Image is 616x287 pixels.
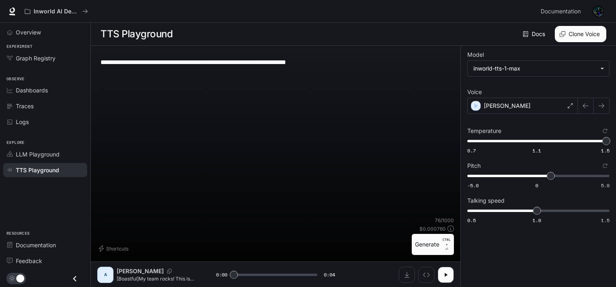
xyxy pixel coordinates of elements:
span: Overview [16,28,41,36]
span: Dark mode toggle [16,274,24,283]
a: Docs [521,26,548,42]
p: [Boastful]My team rocks! This is what you call STICKING TOGETHER LIKE GLUE!! [117,275,197,282]
span: 0 [535,182,538,189]
span: LLM Playground [16,150,60,158]
span: 1.0 [533,217,541,224]
div: A [99,268,112,281]
span: Dashboards [16,86,48,94]
p: [PERSON_NAME] [484,102,530,110]
p: ⏎ [443,237,451,252]
button: Shortcuts [97,242,132,255]
span: 1.5 [601,217,610,224]
button: GenerateCTRL +⏎ [412,234,454,255]
p: Temperature [467,128,501,134]
p: Talking speed [467,198,505,203]
button: All workspaces [21,3,92,19]
span: -5.0 [467,182,479,189]
button: User avatar [590,3,606,19]
span: Documentation [541,6,581,17]
p: Model [467,52,484,58]
span: TTS Playground [16,166,59,174]
span: Graph Registry [16,54,56,62]
span: 0:00 [216,271,227,279]
a: Traces [3,99,87,113]
button: Clone Voice [555,26,606,42]
span: Logs [16,118,29,126]
button: Reset to default [601,126,610,135]
button: Download audio [399,267,415,283]
a: Feedback [3,254,87,268]
a: Overview [3,25,87,39]
button: Reset to default [601,161,610,170]
div: inworld-tts-1-max [473,64,596,73]
a: LLM Playground [3,147,87,161]
a: Logs [3,115,87,129]
button: Inspect [418,267,434,283]
span: 0:04 [324,271,335,279]
span: 1.1 [533,147,541,154]
span: Documentation [16,241,56,249]
a: Graph Registry [3,51,87,65]
a: Dashboards [3,83,87,97]
button: Copy Voice ID [164,269,175,274]
h1: TTS Playground [101,26,173,42]
span: 0.5 [467,217,476,224]
p: Voice [467,89,482,95]
span: 1.5 [601,147,610,154]
a: TTS Playground [3,163,87,177]
span: Feedback [16,257,42,265]
a: Documentation [537,3,587,19]
p: Pitch [467,163,481,169]
p: Inworld AI Demos [34,8,79,15]
span: 5.0 [601,182,610,189]
p: $ 0.000760 [419,225,446,232]
span: Traces [16,102,34,110]
p: [PERSON_NAME] [117,267,164,275]
div: inworld-tts-1-max [468,61,609,76]
button: Close drawer [66,270,84,287]
span: 0.7 [467,147,476,154]
p: CTRL + [443,237,451,247]
img: User avatar [592,6,604,17]
a: Documentation [3,238,87,252]
p: 76 / 1000 [435,217,454,224]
